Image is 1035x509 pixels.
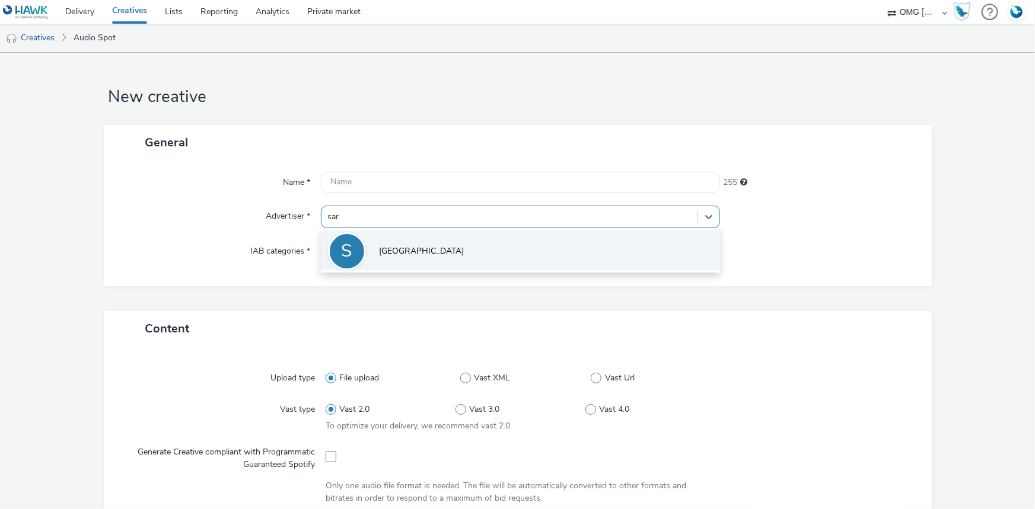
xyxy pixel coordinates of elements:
[953,2,976,21] a: Hawk Academy
[1008,3,1026,21] img: Account FR
[326,420,510,431] span: To optimize your delivery, we recommend vast 2.0
[145,135,188,151] span: General
[342,235,353,268] div: S
[6,33,18,44] img: audio
[266,367,320,384] label: Upload type
[605,372,635,384] span: Vast Url
[600,404,630,415] span: Vast 4.0
[340,372,380,384] span: File upload
[68,24,122,52] a: Audio Spot
[474,372,510,384] span: Vast XML
[278,172,315,188] label: Name *
[3,5,49,20] img: undefined Logo
[275,399,320,415] label: Vast type
[246,241,315,257] label: IAB categories *
[953,2,971,21] img: Hawk Academy
[470,404,500,415] span: Vast 3.0
[379,245,464,257] span: [GEOGRAPHIC_DATA]
[340,404,370,415] span: Vast 2.0
[104,86,932,108] h1: New creative
[261,206,315,222] label: Advertiser *
[145,321,189,337] span: Content
[125,441,320,470] label: Generate Creative compliant with Programmatic Guaranteed Spotify
[326,480,715,504] div: Only one audio file format is needed. The file will be automatically converted to other formats a...
[321,172,720,193] input: Name
[740,177,747,188] div: Maximum 255 characters
[723,177,737,188] span: 255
